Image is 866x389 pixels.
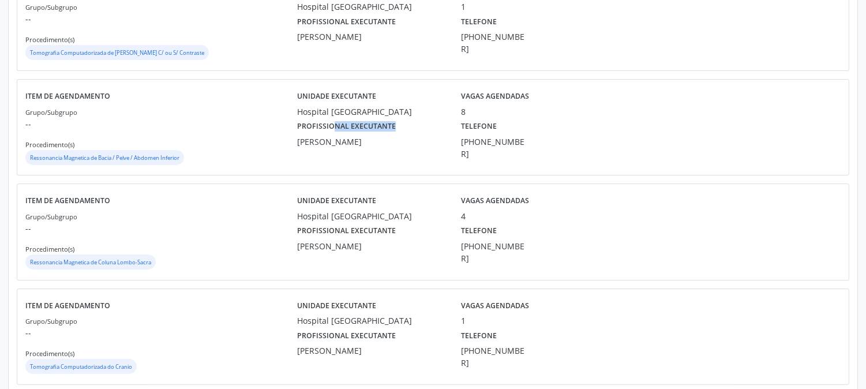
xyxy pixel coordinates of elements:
[461,1,568,13] div: 1
[30,259,151,266] small: Ressonancia Magnetica de Coluna Lombo-Sacra
[297,106,445,118] div: Hospital [GEOGRAPHIC_DATA]
[461,136,527,160] div: [PHONE_NUMBER]
[461,31,527,55] div: [PHONE_NUMBER]
[297,192,376,210] label: Unidade executante
[25,140,74,149] small: Procedimento(s)
[461,88,529,106] label: Vagas agendadas
[297,222,396,240] label: Profissional executante
[297,345,445,357] div: [PERSON_NAME]
[461,297,529,315] label: Vagas agendadas
[461,210,568,222] div: 4
[461,315,568,327] div: 1
[25,349,74,358] small: Procedimento(s)
[461,222,497,240] label: Telefone
[297,118,396,136] label: Profissional executante
[25,212,77,221] small: Grupo/Subgrupo
[297,136,445,148] div: [PERSON_NAME]
[461,118,497,136] label: Telefone
[30,363,132,371] small: Tomografia Computadorizada do Cranio
[25,297,110,315] label: Item de agendamento
[30,49,204,57] small: Tomografia Computadorizada de [PERSON_NAME] C/ ou S/ Contraste
[25,317,77,326] small: Grupo/Subgrupo
[297,297,376,315] label: Unidade executante
[25,35,74,44] small: Procedimento(s)
[461,106,568,118] div: 8
[25,222,297,234] p: --
[25,327,297,339] p: --
[461,345,527,369] div: [PHONE_NUMBER]
[25,88,110,106] label: Item de agendamento
[461,192,529,210] label: Vagas agendadas
[25,192,110,210] label: Item de agendamento
[25,13,297,25] p: --
[297,240,445,252] div: [PERSON_NAME]
[297,13,396,31] label: Profissional executante
[25,118,297,130] p: --
[461,327,497,345] label: Telefone
[297,88,376,106] label: Unidade executante
[25,3,77,12] small: Grupo/Subgrupo
[461,240,527,264] div: [PHONE_NUMBER]
[297,210,445,222] div: Hospital [GEOGRAPHIC_DATA]
[30,154,179,162] small: Ressonancia Magnetica de Bacia / Pelve / Abdomen Inferior
[25,245,74,253] small: Procedimento(s)
[461,13,497,31] label: Telefone
[297,1,445,13] div: Hospital [GEOGRAPHIC_DATA]
[297,327,396,345] label: Profissional executante
[25,108,77,117] small: Grupo/Subgrupo
[297,315,445,327] div: Hospital [GEOGRAPHIC_DATA]
[297,31,445,43] div: [PERSON_NAME]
